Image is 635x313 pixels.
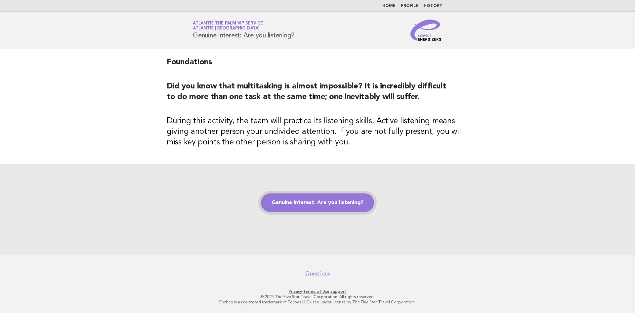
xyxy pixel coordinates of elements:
[167,116,468,148] h3: During this activity, the team will practice its listening skills. Active listening means giving ...
[401,4,418,8] a: Profile
[330,289,347,294] a: Support
[115,289,520,294] p: · ·
[167,81,468,108] h2: Did you know that multitasking is almost impossible? It is incredibly difficult to do more than o...
[424,4,442,8] a: History
[305,270,330,277] a: Questions
[410,20,442,41] img: Service Energizers
[382,4,396,8] a: Home
[193,22,295,39] h1: Genuine interest: Are you listening?
[115,294,520,299] p: © 2025 The Five Star Travel Corporation. All rights reserved.
[289,289,302,294] a: Privacy
[167,57,468,73] h2: Foundations
[261,193,374,212] a: Genuine interest: Are you listening?
[303,289,329,294] a: Terms of Use
[193,26,260,31] span: Atlantis [GEOGRAPHIC_DATA]
[115,299,520,305] p: Forbes is a registered trademark of Forbes LLC used under license by The Five Star Travel Corpora...
[193,21,263,30] a: Atlantis The Palm VIP ServiceAtlantis [GEOGRAPHIC_DATA]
